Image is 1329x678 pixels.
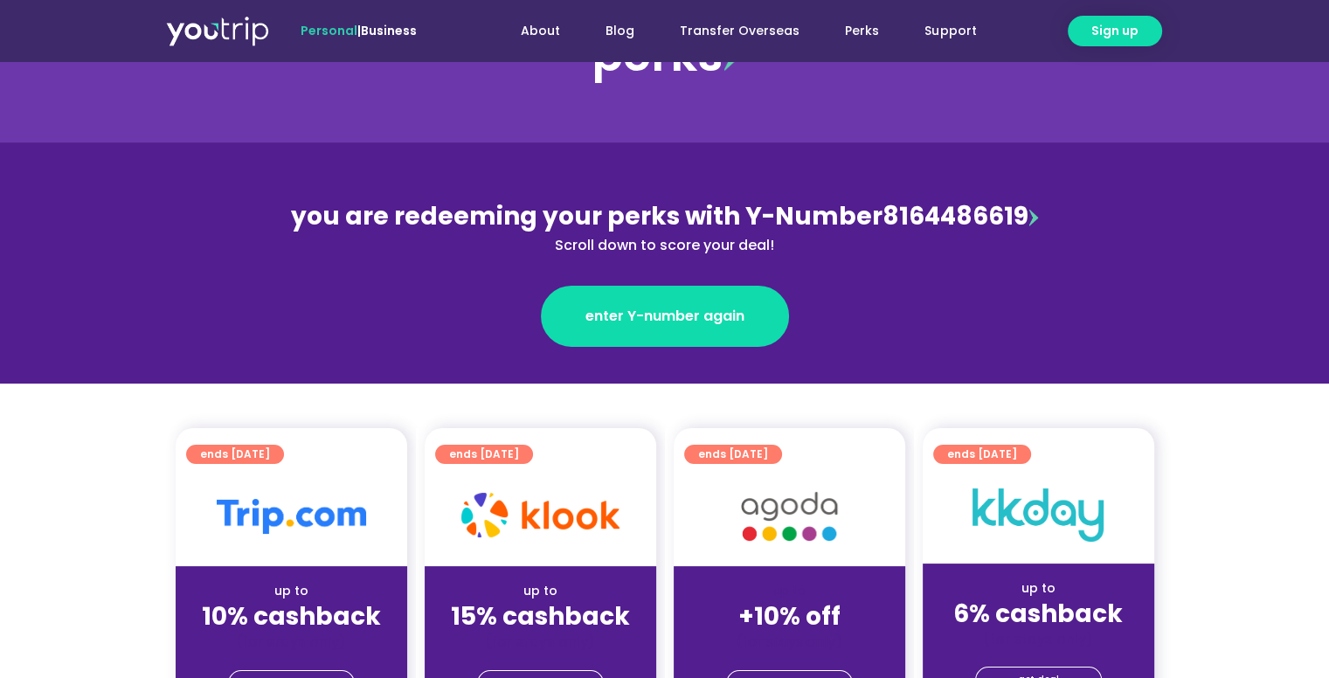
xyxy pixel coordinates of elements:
a: Support [902,15,999,47]
div: 8164486619 [286,198,1044,256]
div: up to [439,582,642,600]
a: About [498,15,583,47]
a: Blog [583,15,657,47]
div: (for stays only) [688,633,891,651]
a: enter Y-number again [541,286,789,347]
span: ends [DATE] [200,445,270,464]
strong: +10% off [738,599,841,633]
strong: 6% cashback [953,597,1123,631]
div: (for stays only) [190,633,393,651]
span: ends [DATE] [698,445,768,464]
nav: Menu [464,15,999,47]
div: Scroll down to score your deal! [286,235,1044,256]
a: ends [DATE] [933,445,1031,464]
div: up to [190,582,393,600]
span: Sign up [1091,22,1139,40]
span: ends [DATE] [449,445,519,464]
div: (for stays only) [937,630,1140,648]
span: enter Y-number again [585,306,744,327]
span: up to [773,582,806,599]
div: (for stays only) [439,633,642,651]
span: you are redeeming your perks with Y-Number [291,199,883,233]
a: Transfer Overseas [657,15,822,47]
a: Perks [822,15,902,47]
a: ends [DATE] [435,445,533,464]
span: ends [DATE] [947,445,1017,464]
span: | [301,22,417,39]
a: ends [DATE] [186,445,284,464]
a: Business [361,22,417,39]
strong: 10% cashback [202,599,381,633]
strong: 15% cashback [451,599,630,633]
div: up to [937,579,1140,598]
a: ends [DATE] [684,445,782,464]
a: Sign up [1068,16,1162,46]
span: Personal [301,22,357,39]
